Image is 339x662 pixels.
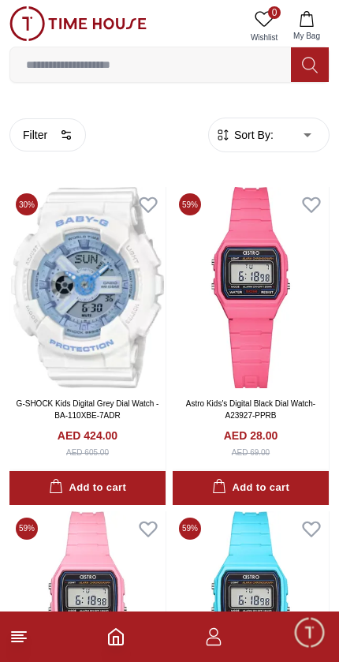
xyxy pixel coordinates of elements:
button: Add to cart [173,471,329,505]
span: My Bag [287,30,326,42]
span: 59 % [179,518,201,540]
a: 0Wishlist [244,6,284,47]
h4: AED 28.00 [224,428,278,443]
button: Sort By: [215,127,274,143]
span: Wishlist [244,32,284,43]
div: AED 605.00 [66,447,109,458]
img: ... [9,6,147,41]
img: G-SHOCK Kids Digital Grey Dial Watch - BA-110XBE-7ADR [9,187,166,388]
div: Chat Widget [292,615,327,650]
span: 59 % [179,193,201,215]
button: Add to cart [9,471,166,505]
div: Add to cart [49,479,126,497]
a: Astro Kids's Digital Black Dial Watch-A23927-PPRB [186,399,315,420]
span: Sort By: [231,127,274,143]
img: Astro Kids's Digital Black Dial Watch-A23927-PPRB [173,187,329,388]
span: 0 [268,6,281,19]
div: Add to cart [212,479,289,497]
a: G-SHOCK Kids Digital Grey Dial Watch - BA-110XBE-7ADR [17,399,159,420]
span: 30 % [16,193,38,215]
button: Filter [9,118,86,151]
span: 59 % [16,518,38,540]
a: Home [106,627,125,646]
div: AED 69.00 [232,447,270,458]
h4: AED 424.00 [58,428,117,443]
button: My Bag [284,6,330,47]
